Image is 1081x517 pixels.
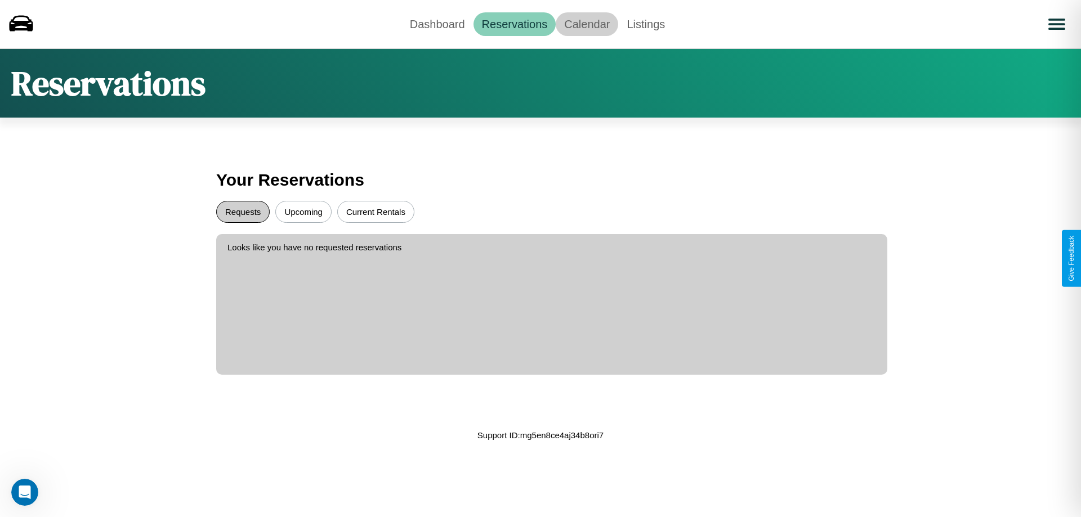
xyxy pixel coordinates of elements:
[556,12,618,36] a: Calendar
[1041,8,1073,40] button: Open menu
[337,201,414,223] button: Current Rentals
[216,201,270,223] button: Requests
[11,60,206,106] h1: Reservations
[474,12,556,36] a: Reservations
[227,240,876,255] p: Looks like you have no requested reservations
[216,165,865,195] h3: Your Reservations
[618,12,673,36] a: Listings
[1067,236,1075,281] div: Give Feedback
[11,479,38,506] iframe: Intercom live chat
[477,428,604,443] p: Support ID: mg5en8ce4aj34b8ori7
[401,12,474,36] a: Dashboard
[275,201,332,223] button: Upcoming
